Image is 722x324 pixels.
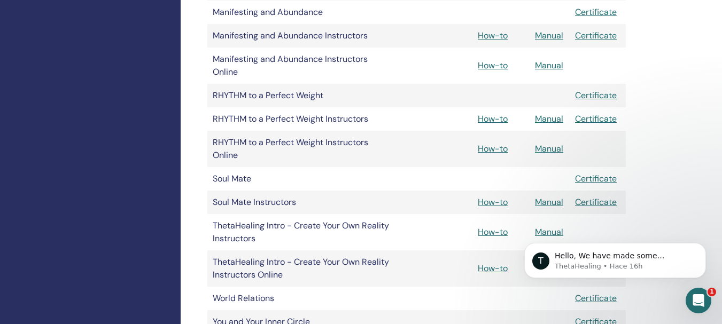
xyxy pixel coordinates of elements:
a: How-to [478,226,508,238]
a: How-to [478,143,508,154]
a: How-to [478,113,508,124]
td: Manifesting and Abundance Instructors Online [207,48,400,84]
td: RHYTHM to a Perfect Weight Instructors [207,107,400,131]
a: Manual [535,30,563,41]
iframe: Intercom live chat [686,288,711,313]
a: Certificate [575,173,617,184]
td: Manifesting and Abundance [207,1,400,24]
a: How-to [478,196,508,208]
a: How-to [478,263,508,274]
a: Certificate [575,113,617,124]
td: RHYTHM to a Perfect Weight [207,84,400,107]
td: ThetaHealing Intro - Create Your Own Reality Instructors Online [207,250,400,287]
a: Manual [535,143,563,154]
a: How-to [478,60,508,71]
td: World Relations [207,287,400,310]
a: Certificate [575,30,617,41]
span: 1 [708,288,716,296]
td: Soul Mate [207,167,400,191]
td: ThetaHealing Intro - Create Your Own Reality Instructors [207,214,400,250]
td: Soul Mate Instructors [207,191,400,214]
iframe: Intercom notifications mensaje [508,220,722,295]
a: How-to [478,30,508,41]
a: Certificate [575,90,617,101]
td: RHYTHM to a Perfect Weight Instructors Online [207,131,400,167]
a: Certificate [575,196,617,208]
a: Certificate [575,293,617,304]
td: Manifesting and Abundance Instructors [207,24,400,48]
a: Manual [535,196,563,208]
a: Manual [535,60,563,71]
a: Manual [535,113,563,124]
a: Certificate [575,6,617,18]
